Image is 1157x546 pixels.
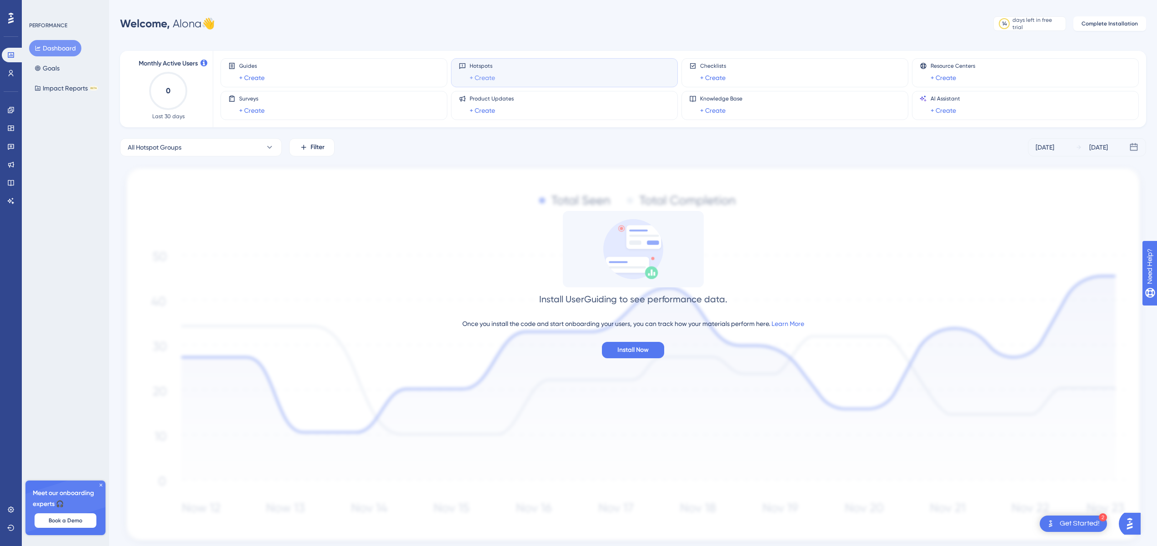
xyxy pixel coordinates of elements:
span: All Hotspot Groups [128,142,181,153]
span: Install Now [617,345,649,356]
button: All Hotspot Groups [120,138,282,156]
span: Checklists [700,62,726,70]
a: + Create [700,72,726,83]
span: Hotspots [470,62,495,70]
div: PERFORMANCE [29,22,67,29]
button: Goals [29,60,65,76]
a: + Create [470,72,495,83]
span: Monthly Active Users [139,58,198,69]
button: Impact ReportsBETA [29,80,103,96]
div: BETA [90,86,98,90]
button: Book a Demo [35,513,96,528]
span: Need Help? [21,2,57,13]
span: Product Updates [470,95,514,102]
div: 14 [1002,20,1007,27]
a: Learn More [771,320,804,327]
span: Surveys [239,95,265,102]
a: + Create [931,105,956,116]
span: Resource Centers [931,62,975,70]
span: Guides [239,62,265,70]
div: days left in free trial [1012,16,1063,31]
span: Meet our onboarding experts 🎧 [33,488,98,510]
iframe: UserGuiding AI Assistant Launcher [1119,510,1146,537]
div: [DATE] [1089,142,1108,153]
span: Complete Installation [1082,20,1138,27]
a: + Create [700,105,726,116]
div: Install UserGuiding to see performance data. [539,293,727,306]
span: AI Assistant [931,95,960,102]
div: Open Get Started! checklist, remaining modules: 2 [1040,516,1107,532]
button: Complete Installation [1073,16,1146,31]
span: Book a Demo [49,517,82,524]
span: Knowledge Base [700,95,742,102]
a: + Create [470,105,495,116]
div: 2 [1099,513,1107,521]
div: Once you install the code and start onboarding your users, you can track how your materials perfo... [462,318,804,329]
span: Last 30 days [152,113,185,120]
button: Install Now [602,342,664,358]
span: Welcome, [120,17,170,30]
div: Alona 👋 [120,16,215,31]
div: [DATE] [1036,142,1054,153]
div: Get Started! [1060,519,1100,529]
button: Filter [289,138,335,156]
text: 0 [166,86,170,95]
a: + Create [931,72,956,83]
button: Dashboard [29,40,81,56]
a: + Create [239,72,265,83]
span: Filter [311,142,325,153]
img: launcher-image-alternative-text [1045,518,1056,529]
a: + Create [239,105,265,116]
